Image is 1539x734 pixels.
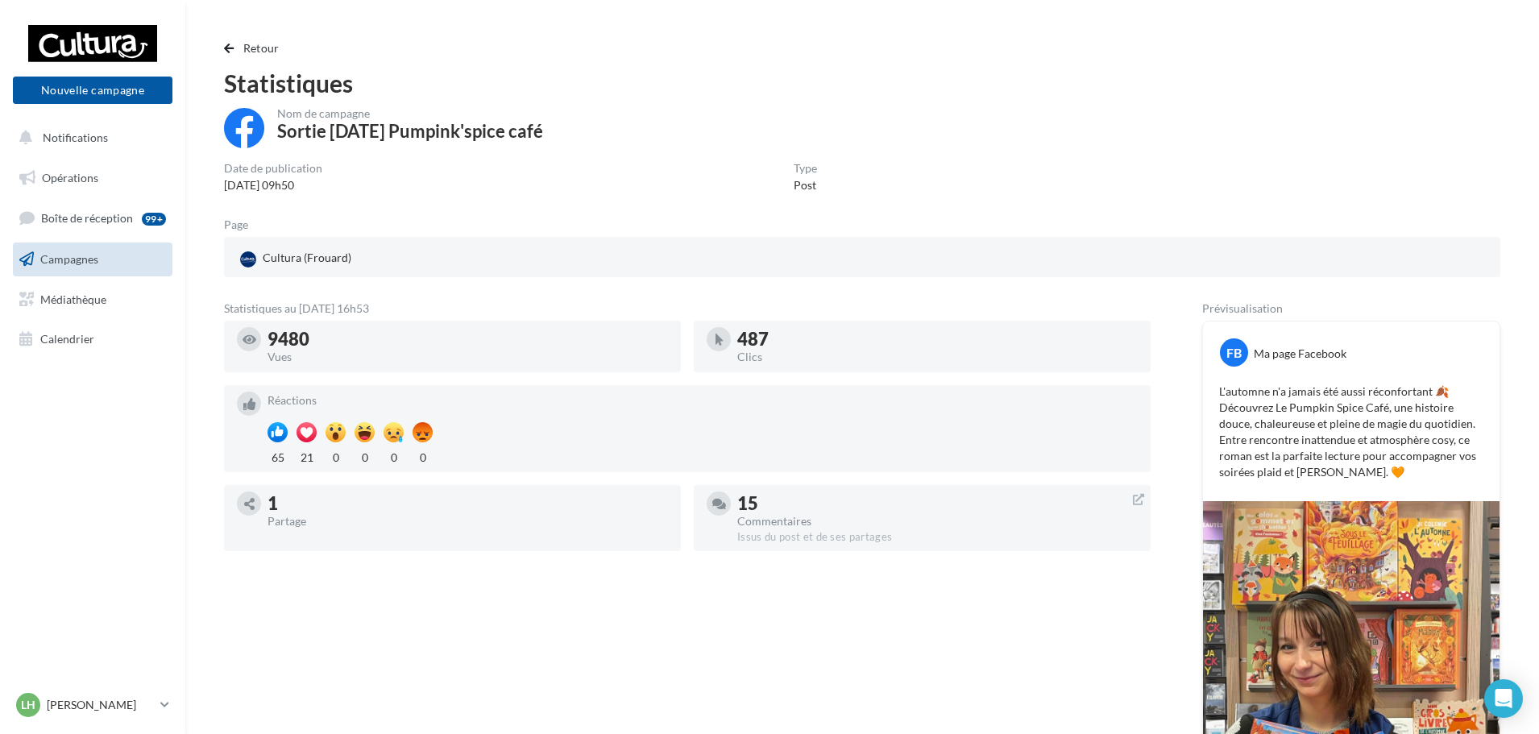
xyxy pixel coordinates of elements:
[384,446,404,466] div: 0
[297,446,317,466] div: 21
[413,446,433,466] div: 0
[737,516,1138,527] div: Commentaires
[794,163,817,174] div: Type
[21,697,35,713] span: LH
[47,697,154,713] p: [PERSON_NAME]
[40,332,94,346] span: Calendrier
[10,161,176,195] a: Opérations
[10,243,176,276] a: Campagnes
[277,108,543,119] div: Nom de campagne
[224,163,322,174] div: Date de publication
[224,303,1151,314] div: Statistiques au [DATE] 16h53
[243,41,280,55] span: Retour
[10,201,176,235] a: Boîte de réception99+
[268,495,668,512] div: 1
[1202,303,1500,314] div: Prévisualisation
[268,395,1138,406] div: Réactions
[794,177,817,193] div: Post
[737,330,1138,348] div: 487
[224,219,261,230] div: Page
[237,247,355,271] div: Cultura (Frouard)
[326,446,346,466] div: 0
[10,121,169,155] button: Notifications
[13,77,172,104] button: Nouvelle campagne
[224,177,322,193] div: [DATE] 09h50
[737,530,1138,545] div: Issus du post et de ses partages
[268,351,668,363] div: Vues
[268,330,668,348] div: 9480
[1484,679,1523,718] div: Open Intercom Messenger
[277,122,543,140] div: Sortie [DATE] Pumpink'spice café
[355,446,375,466] div: 0
[10,322,176,356] a: Calendrier
[1219,384,1483,480] p: L'automne n'a jamais été aussi réconfortant 🍂 Découvrez Le Pumpkin Spice Café, une histoire douce...
[41,211,133,225] span: Boîte de réception
[268,446,288,466] div: 65
[40,292,106,305] span: Médiathèque
[10,283,176,317] a: Médiathèque
[224,39,286,58] button: Retour
[40,252,98,266] span: Campagnes
[224,71,1500,95] div: Statistiques
[737,495,1138,512] div: 15
[237,247,653,271] a: Cultura (Frouard)
[268,516,668,527] div: Partage
[737,351,1138,363] div: Clics
[42,171,98,185] span: Opérations
[43,131,108,144] span: Notifications
[142,213,166,226] div: 99+
[13,690,172,720] a: LH [PERSON_NAME]
[1254,346,1346,362] div: Ma page Facebook
[1220,338,1248,367] div: FB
